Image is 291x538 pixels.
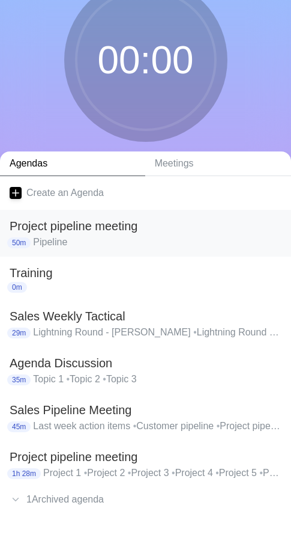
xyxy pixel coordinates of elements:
h2: Project pipeline meeting [10,448,281,466]
span: • [103,374,106,384]
p: 45m [7,421,31,432]
h2: Agenda Discussion [10,354,281,372]
p: 1h 28m [7,468,41,479]
span: • [128,468,131,478]
span: • [84,468,88,478]
h2: Sales Pipeline Meeting [10,401,281,419]
p: 29m [7,328,31,338]
h2: Sales Weekly Tactical [10,307,281,325]
a: Meetings [145,151,291,176]
h2: Training [10,264,281,282]
h2: Project pipeline meeting [10,217,281,235]
p: Pipeline [33,235,281,249]
p: 35m [7,374,31,385]
span: • [259,468,263,478]
p: 0m [7,282,27,293]
span: • [217,421,220,431]
span: • [193,327,197,337]
p: 50m [7,237,31,248]
p: Project 1 Project 2 Project 3 Project 4 Project 5 Project 6 Project 7 Project 8 Project 9 Project... [43,466,281,480]
p: Topic 1 Topic 2 Topic 3 [33,372,281,387]
p: Lightning Round - [PERSON_NAME] Lightning Round - [PERSON_NAME] Lightning Round - Matt Lightning ... [33,325,281,340]
span: • [133,421,137,431]
span: • [67,374,70,384]
span: • [172,468,175,478]
span: • [215,468,219,478]
p: Last week action items Customer pipeline Project pipeline Deal pipeline Sales update [33,419,281,433]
